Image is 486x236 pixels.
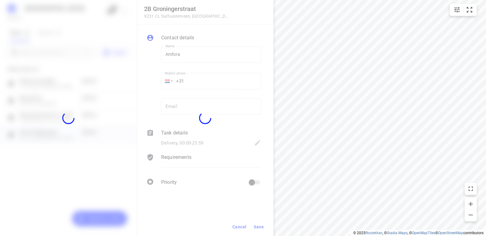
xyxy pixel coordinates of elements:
[450,4,477,16] div: small contained button group
[353,231,484,235] li: © 2025 , © , © © contributors
[387,231,408,235] a: Stadia Maps
[463,4,476,16] button: Fit zoom
[412,231,435,235] a: OpenMapTiles
[365,231,383,235] a: Routetitan
[438,231,463,235] a: OpenStreetMap
[451,4,463,16] button: Map settings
